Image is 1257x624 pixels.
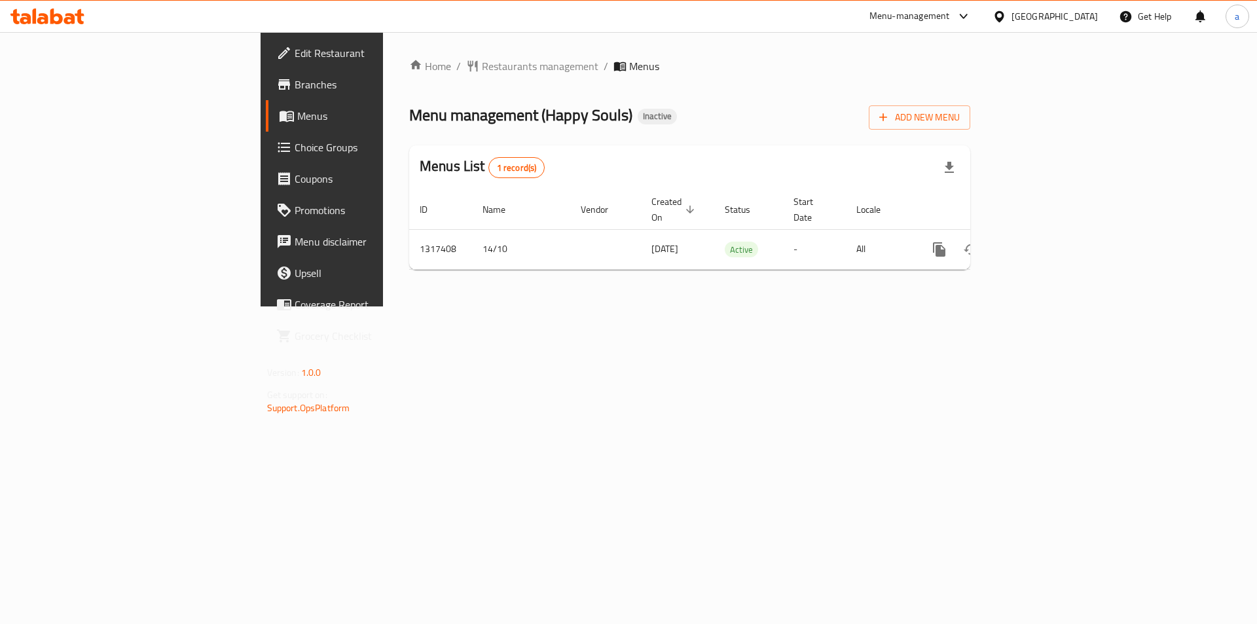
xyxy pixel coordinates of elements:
[793,194,830,225] span: Start Date
[295,202,460,218] span: Promotions
[266,289,471,320] a: Coverage Report
[295,297,460,312] span: Coverage Report
[725,202,767,217] span: Status
[295,265,460,281] span: Upsell
[846,229,913,269] td: All
[482,58,598,74] span: Restaurants management
[725,242,758,257] span: Active
[266,320,471,352] a: Grocery Checklist
[295,234,460,249] span: Menu disclaimer
[629,58,659,74] span: Menus
[955,234,987,265] button: Change Status
[266,226,471,257] a: Menu disclaimer
[869,9,950,24] div: Menu-management
[267,399,350,416] a: Support.OpsPlatform
[266,132,471,163] a: Choice Groups
[295,328,460,344] span: Grocery Checklist
[297,108,460,124] span: Menus
[489,162,545,174] span: 1 record(s)
[301,364,321,381] span: 1.0.0
[295,45,460,61] span: Edit Restaurant
[409,100,632,130] span: Menu management ( Happy Souls )
[783,229,846,269] td: -
[638,109,677,124] div: Inactive
[266,100,471,132] a: Menus
[295,77,460,92] span: Branches
[466,58,598,74] a: Restaurants management
[856,202,898,217] span: Locale
[295,171,460,187] span: Coupons
[409,190,1060,270] table: enhanced table
[913,190,1060,230] th: Actions
[267,364,299,381] span: Version:
[266,163,471,194] a: Coupons
[1011,9,1098,24] div: [GEOGRAPHIC_DATA]
[581,202,625,217] span: Vendor
[266,194,471,226] a: Promotions
[266,69,471,100] a: Branches
[651,240,678,257] span: [DATE]
[266,37,471,69] a: Edit Restaurant
[295,139,460,155] span: Choice Groups
[267,386,327,403] span: Get support on:
[651,194,699,225] span: Created On
[420,156,545,178] h2: Menus List
[1235,9,1239,24] span: a
[488,157,545,178] div: Total records count
[604,58,608,74] li: /
[266,257,471,289] a: Upsell
[409,58,970,74] nav: breadcrumb
[934,152,965,183] div: Export file
[879,109,960,126] span: Add New Menu
[869,105,970,130] button: Add New Menu
[472,229,570,269] td: 14/10
[638,111,677,122] span: Inactive
[924,234,955,265] button: more
[483,202,522,217] span: Name
[420,202,445,217] span: ID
